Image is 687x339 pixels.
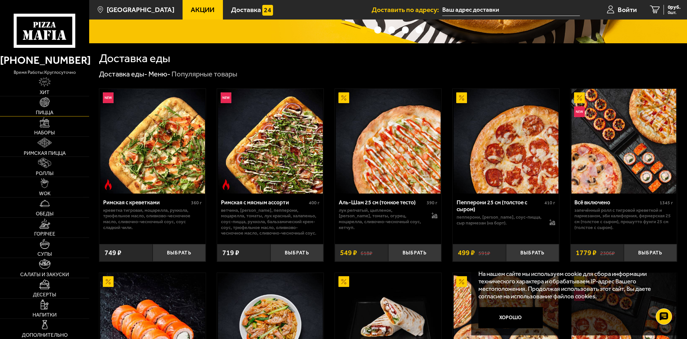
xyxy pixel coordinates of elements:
[172,70,237,79] div: Популярные товары
[103,179,114,190] img: Острое блюдо
[388,244,442,262] button: Выбрать
[191,200,202,206] span: 360 г
[600,249,615,256] s: 2306 ₽
[20,272,69,277] span: Салаты и закуски
[479,249,490,256] s: 591 ₽
[388,26,395,33] button: точки переключения
[624,244,677,262] button: Выбрать
[223,249,240,256] span: 719 ₽
[36,110,53,115] span: Пицца
[34,130,55,135] span: Наборы
[427,200,437,206] span: 390 г
[191,6,215,13] span: Акции
[103,199,189,206] div: Римская с креветками
[454,89,558,194] img: Пепперони 25 см (толстое с сыром)
[338,92,349,103] img: Акционный
[36,171,54,176] span: Роллы
[40,90,49,95] span: Хит
[416,26,422,33] button: точки переключения
[218,89,323,194] img: Римская с мясным ассорти
[336,89,441,194] img: Аль-Шам 25 см (тонкое тесто)
[338,276,349,287] img: Акционный
[402,26,409,33] button: точки переключения
[309,200,320,206] span: 400 г
[24,151,66,156] span: Римская пицца
[107,6,174,13] span: [GEOGRAPHIC_DATA]
[262,5,273,16] img: 15daf4d41897b9f0e9f617042186c801.svg
[221,92,231,103] img: Новинка
[103,92,114,103] img: Новинка
[453,89,559,194] a: АкционныйПепперони 25 см (толстое с сыром)
[576,249,597,256] span: 1779 ₽
[340,249,357,256] span: 549 ₽
[221,179,231,190] img: Острое блюдо
[148,70,171,78] a: Меню-
[361,249,372,256] s: 618 ₽
[456,92,467,103] img: Акционный
[37,251,52,257] span: Супы
[660,200,673,206] span: 1345 г
[574,106,585,117] img: Новинка
[361,26,367,33] button: точки переключения
[372,6,442,13] span: Доставить по адресу:
[103,208,202,230] p: креветка тигровая, моцарелла, руккола, трюфельное масло, оливково-чесночное масло, сливочно-чесно...
[442,4,580,16] input: Ваш адрес доставки
[153,244,206,262] button: Выбрать
[574,92,585,103] img: Акционный
[335,89,441,194] a: АкционныйАль-Шам 25 см (тонкое тесто)
[270,244,324,262] button: Выбрать
[339,199,425,206] div: Аль-Шам 25 см (тонкое тесто)
[478,270,666,300] p: На нашем сайте мы используем cookie для сбора информации технического характера и обрабатываем IP...
[457,214,542,226] p: пепперони, [PERSON_NAME], соус-пицца, сыр пармезан (на борт).
[217,89,323,194] a: НовинкаОстрое блюдоРимская с мясным ассорти
[39,191,50,196] span: WOK
[99,89,206,194] a: НовинкаОстрое блюдоРимская с креветками
[221,208,320,236] p: ветчина, [PERSON_NAME], пепперони, моцарелла, томаты, лук красный, халапеньо, соус-пицца, руккола...
[339,208,424,230] p: лук репчатый, цыпленок, [PERSON_NAME], томаты, огурец, моцарелла, сливочно-чесночный соус, кетчуп.
[456,276,467,287] img: Акционный
[374,26,381,33] button: точки переключения
[99,53,170,64] h1: Доставка еды
[457,199,543,213] div: Пепперони 25 см (толстое с сыром)
[231,6,261,13] span: Доставка
[478,307,543,329] button: Хорошо
[574,199,658,206] div: Всё включено
[506,244,559,262] button: Выбрать
[668,5,680,10] span: 0 руб.
[221,199,307,206] div: Римская с мясным ассорти
[100,89,205,194] img: Римская с креветками
[22,332,68,338] span: Дополнительно
[618,6,637,13] span: Войти
[570,89,677,194] a: АкционныйНовинкаВсё включено
[99,70,147,78] a: Доставка еды-
[36,211,54,216] span: Обеды
[571,89,676,194] img: Всё включено
[103,276,114,287] img: Акционный
[544,200,555,206] span: 410 г
[34,231,55,237] span: Горячее
[668,10,680,15] span: 0 шт.
[574,208,673,230] p: Запечённый ролл с тигровой креветкой и пармезаном, Эби Калифорния, Фермерская 25 см (толстое с сы...
[33,312,57,318] span: Напитки
[104,249,121,256] span: 749 ₽
[458,249,475,256] span: 499 ₽
[33,292,56,297] span: Десерты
